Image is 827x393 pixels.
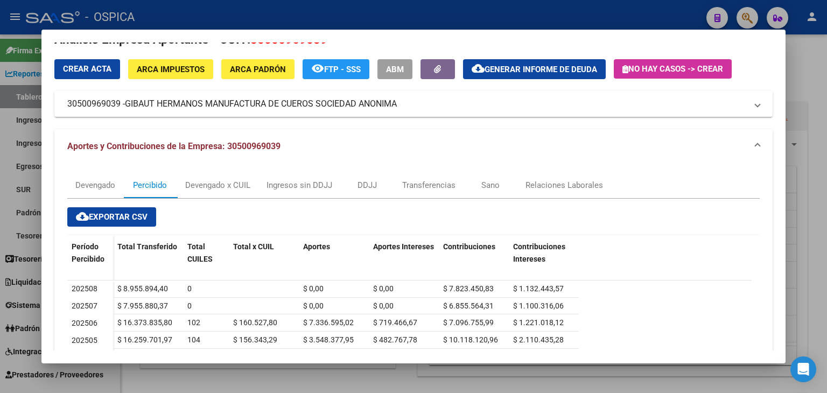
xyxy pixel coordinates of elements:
[443,284,494,293] span: $ 7.823.450,83
[358,179,377,191] div: DDJJ
[303,301,324,310] span: $ 0,00
[303,242,330,251] span: Aportes
[67,207,156,227] button: Exportar CSV
[54,129,773,164] mat-expansion-panel-header: Aportes y Contribuciones de la Empresa: 30500969039
[614,59,732,79] button: No hay casos -> Crear
[373,242,434,251] span: Aportes Intereses
[472,62,485,75] mat-icon: cloud_download
[72,284,97,293] span: 202508
[513,335,564,344] span: $ 2.110.435,28
[373,301,394,310] span: $ 0,00
[513,318,564,327] span: $ 1.221.018,12
[233,242,274,251] span: Total x CUIL
[373,318,417,327] span: $ 719.466,67
[117,284,168,293] span: $ 8.955.894,40
[303,335,354,344] span: $ 3.548.377,95
[117,301,168,310] span: $ 7.955.880,37
[72,301,97,310] span: 202507
[67,141,281,151] span: Aportes y Contribuciones de la Empresa: 30500969039
[67,97,747,110] mat-panel-title: 30500969039 -
[75,179,115,191] div: Devengado
[187,284,192,293] span: 0
[402,179,455,191] div: Transferencias
[525,179,603,191] div: Relaciones Laborales
[267,179,332,191] div: Ingresos sin DDJJ
[72,336,97,345] span: 202505
[373,284,394,293] span: $ 0,00
[299,235,369,280] datatable-header-cell: Aportes
[481,179,500,191] div: Sano
[113,235,183,280] datatable-header-cell: Total Transferido
[187,335,200,344] span: 104
[133,179,167,191] div: Percibido
[117,335,172,344] span: $ 16.259.701,97
[443,335,498,344] span: $ 10.118.120,96
[513,284,564,293] span: $ 1.132.443,57
[187,301,192,310] span: 0
[67,235,113,280] datatable-header-cell: Período Percibido
[72,319,97,327] span: 202506
[513,301,564,310] span: $ 1.100.316,06
[303,318,354,327] span: $ 7.336.595,02
[183,235,229,280] datatable-header-cell: Total CUILES
[137,65,205,74] span: ARCA Impuestos
[311,62,324,75] mat-icon: remove_red_eye
[233,335,277,344] span: $ 156.343,29
[72,242,104,263] span: Período Percibido
[303,59,369,79] button: FTP - SSS
[303,284,324,293] span: $ 0,00
[509,235,579,280] datatable-header-cell: Contribuciones Intereses
[63,64,111,74] span: Crear Acta
[54,91,773,117] mat-expansion-panel-header: 30500969039 -GIBAUT HERMANOS MANUFACTURA DE CUEROS SOCIEDAD ANONIMA
[128,59,213,79] button: ARCA Impuestos
[443,242,495,251] span: Contribuciones
[125,97,397,110] span: GIBAUT HERMANOS MANUFACTURA DE CUEROS SOCIEDAD ANONIMA
[513,242,565,263] span: Contribuciones Intereses
[324,65,361,74] span: FTP - SSS
[187,242,213,263] span: Total CUILES
[76,210,89,223] mat-icon: cloud_download
[76,212,148,222] span: Exportar CSV
[373,335,417,344] span: $ 482.767,78
[386,65,404,74] span: ABM
[485,65,597,74] span: Generar informe de deuda
[369,235,439,280] datatable-header-cell: Aportes Intereses
[230,65,286,74] span: ARCA Padrón
[443,318,494,327] span: $ 7.096.755,99
[443,301,494,310] span: $ 6.855.564,31
[117,318,172,327] span: $ 16.373.835,80
[221,59,295,79] button: ARCA Padrón
[790,356,816,382] div: Open Intercom Messenger
[187,318,200,327] span: 102
[622,64,723,74] span: No hay casos -> Crear
[233,318,277,327] span: $ 160.527,80
[439,235,509,280] datatable-header-cell: Contribuciones
[463,59,606,79] button: Generar informe de deuda
[54,59,120,79] button: Crear Acta
[117,242,177,251] span: Total Transferido
[185,179,250,191] div: Devengado x CUIL
[229,235,299,280] datatable-header-cell: Total x CUIL
[377,59,412,79] button: ABM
